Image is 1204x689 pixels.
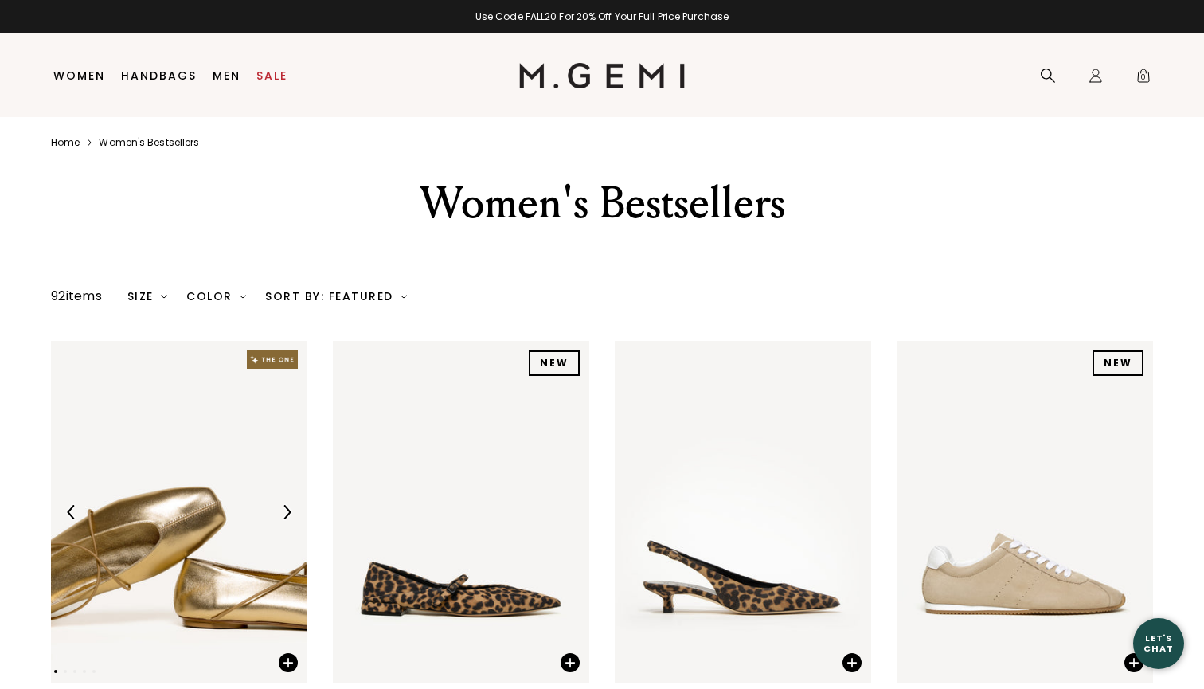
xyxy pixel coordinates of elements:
[1133,633,1184,653] div: Let's Chat
[51,136,80,149] a: Home
[240,293,246,299] img: chevron-down.svg
[265,290,407,303] div: Sort By: Featured
[186,290,246,303] div: Color
[401,293,407,299] img: chevron-down.svg
[51,287,102,306] div: 92 items
[279,505,294,519] img: Next Arrow
[64,505,79,519] img: Previous Arrow
[519,63,686,88] img: M.Gemi
[1093,350,1143,376] div: NEW
[326,174,878,232] div: Women's Bestsellers
[897,341,1153,683] img: The Morena
[53,69,105,82] a: Women
[51,341,307,683] img: The Una
[99,136,199,149] a: Women's bestsellers
[161,293,167,299] img: chevron-down.svg
[127,290,168,303] div: Size
[529,350,580,376] div: NEW
[1136,71,1151,87] span: 0
[615,341,871,683] img: The Lisinda
[247,350,298,369] img: The One tag
[256,69,287,82] a: Sale
[121,69,197,82] a: Handbags
[333,341,589,683] img: The Loriana
[213,69,240,82] a: Men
